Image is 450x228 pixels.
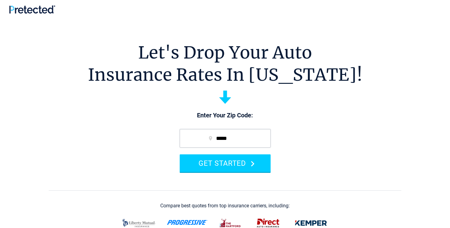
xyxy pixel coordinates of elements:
img: progressive [167,220,208,225]
p: Enter Your Zip Code: [174,111,277,120]
button: GET STARTED [180,154,271,172]
img: Pretected Logo [9,5,55,14]
input: zip code [180,129,271,148]
h1: Let's Drop Your Auto Insurance Rates In [US_STATE]! [88,42,362,86]
div: Compare best quotes from top insurance carriers, including: [160,203,290,209]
